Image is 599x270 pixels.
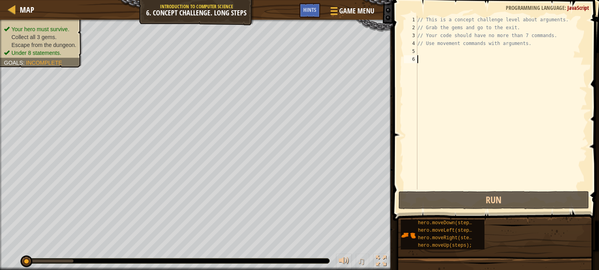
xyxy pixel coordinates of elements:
[401,228,416,243] img: portrait.png
[404,16,417,24] div: 1
[567,4,589,11] span: JavaScript
[4,41,76,49] li: Escape from the dungeon.
[26,60,62,66] span: Incomplete
[4,33,76,41] li: Collect all 3 gems.
[357,255,365,267] span: ♫
[23,60,26,66] span: :
[11,34,56,40] span: Collect all 3 gems.
[418,228,477,233] span: hero.moveLeft(steps);
[404,47,417,55] div: 5
[404,39,417,47] div: 4
[404,55,417,63] div: 6
[339,6,374,16] span: Game Menu
[404,32,417,39] div: 3
[20,4,34,15] span: Map
[418,243,472,248] span: hero.moveUp(steps);
[356,254,369,270] button: ♫
[11,26,69,32] span: Your hero must survive.
[398,191,589,209] button: Run
[16,4,34,15] a: Map
[303,6,316,13] span: Hints
[11,50,61,56] span: Under 8 statements.
[418,235,480,241] span: hero.moveRight(steps);
[4,49,76,57] li: Under 8 statements.
[373,254,389,270] button: Toggle fullscreen
[324,3,379,22] button: Game Menu
[404,24,417,32] div: 2
[11,42,76,48] span: Escape from the dungeon.
[565,4,567,11] span: :
[418,220,477,226] span: hero.moveDown(steps);
[4,60,23,66] span: Goals
[506,4,565,11] span: Programming language
[4,25,76,33] li: Your hero must survive.
[336,254,352,270] button: Adjust volume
